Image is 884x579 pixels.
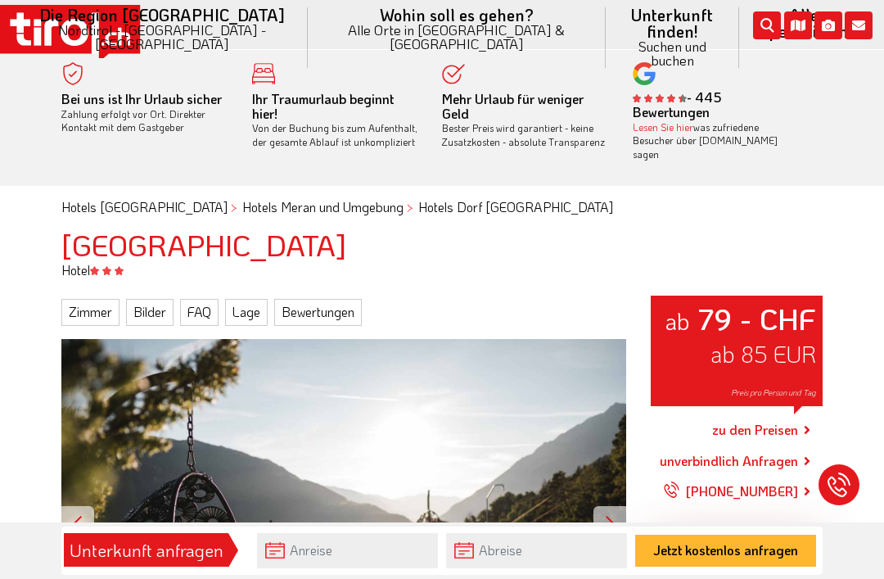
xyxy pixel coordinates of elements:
[61,228,823,261] h1: [GEOGRAPHIC_DATA]
[49,261,835,279] div: Hotel
[274,299,362,325] a: Bewertungen
[710,339,816,369] span: ab 85 EUR
[784,11,812,39] i: Karte öffnen
[697,299,816,337] strong: 79 - CHF
[327,23,586,51] small: Alle Orte in [GEOGRAPHIC_DATA] & [GEOGRAPHIC_DATA]
[126,299,174,325] a: Bilder
[61,299,120,325] a: Zimmer
[242,198,404,215] a: Hotels Meran und Umgebung
[625,39,719,67] small: Suchen und buchen
[225,299,268,325] a: Lage
[814,11,842,39] i: Fotogalerie
[442,90,584,122] b: Mehr Urlaub für weniger Geld
[442,93,608,149] div: Bester Preis wird garantiert - keine Zusatzkosten - absolute Transparenz
[731,387,816,398] span: Preis pro Person und Tag
[61,90,222,107] b: Bei uns ist Ihr Urlaub sicher
[257,533,438,568] input: Anreise
[61,93,228,134] div: Zahlung erfolgt vor Ort. Direkter Kontakt mit dem Gastgeber
[252,90,394,122] b: Ihr Traumurlaub beginnt hier!
[712,409,798,450] a: zu den Preisen
[663,471,798,512] a: [PHONE_NUMBER]
[180,299,219,325] a: FAQ
[446,533,627,568] input: Abreise
[252,93,418,149] div: Von der Buchung bis zum Aufenthalt, der gesamte Ablauf ist unkompliziert
[61,198,228,215] a: Hotels [GEOGRAPHIC_DATA]
[845,11,873,39] i: Kontakt
[633,120,799,161] div: was zufriedene Besucher über [DOMAIN_NAME] sagen
[665,305,690,336] small: ab
[635,535,816,567] button: Jetzt kostenlos anfragen
[633,120,693,133] a: Lesen Sie hier
[660,451,798,471] a: unverbindlich Anfragen
[69,536,223,564] div: Unterkunft anfragen
[418,198,613,215] a: Hotels Dorf [GEOGRAPHIC_DATA]
[633,88,722,120] b: - 445 Bewertungen
[36,23,288,51] small: Nordtirol - [GEOGRAPHIC_DATA] - [GEOGRAPHIC_DATA]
